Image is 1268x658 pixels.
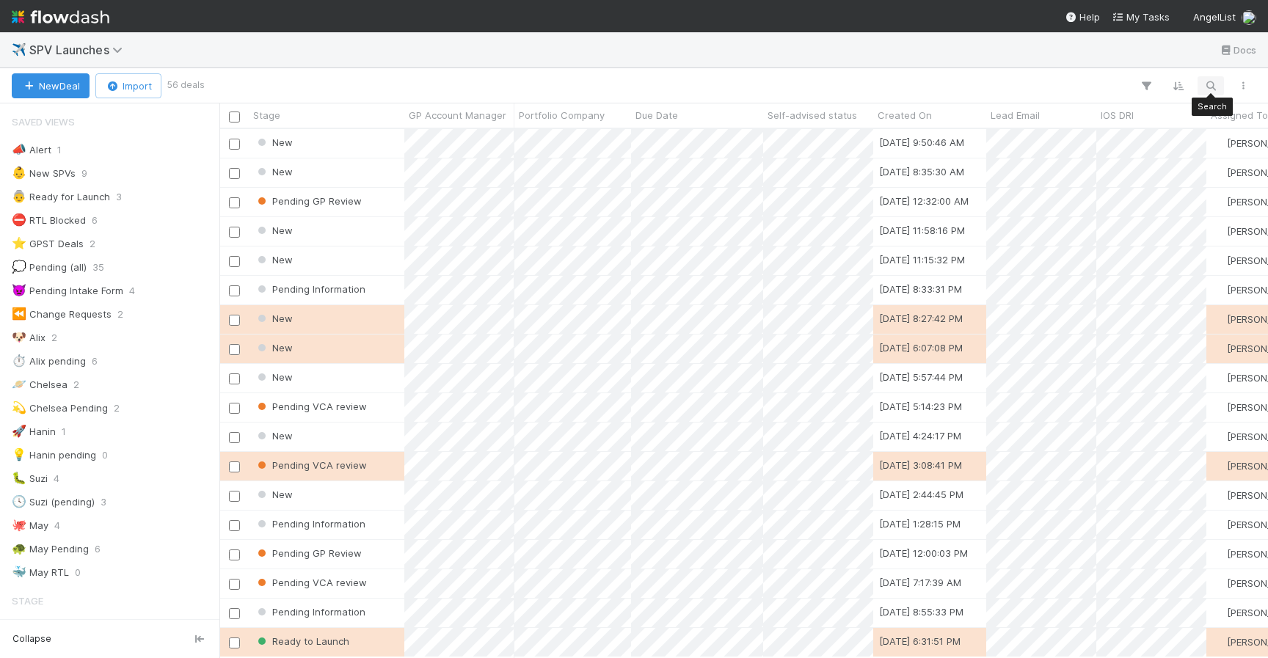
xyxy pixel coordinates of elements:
[879,516,961,531] div: [DATE] 1:28:15 PM
[12,237,26,249] span: ⭐
[12,376,68,394] div: Chelsea
[1213,343,1225,354] img: avatar_768cd48b-9260-4103-b3ef-328172ae0546.png
[255,340,293,355] div: New
[1193,11,1236,23] span: AngelList
[255,430,293,442] span: New
[255,577,367,588] span: Pending VCA review
[255,224,293,236] span: New
[62,423,66,441] span: 1
[229,197,240,208] input: Toggle Row Selected
[1213,460,1225,472] img: avatar_e764f80f-affb-48ed-b536-deace7b998a7.png
[12,329,45,347] div: Alix
[229,315,240,326] input: Toggle Row Selected
[255,606,365,618] span: Pending Information
[95,73,161,98] button: Import
[879,135,964,150] div: [DATE] 9:50:46 AM
[12,401,26,414] span: 💫
[879,399,962,414] div: [DATE] 5:14:23 PM
[12,632,51,646] span: Collapse
[12,167,26,179] span: 👶
[255,634,349,648] div: Ready to Launch
[409,108,506,123] span: GP Account Manager
[117,305,123,323] span: 2
[12,352,86,370] div: Alix pending
[1213,137,1225,149] img: avatar_b18de8e2-1483-4e81-aa60-0a3d21592880.png
[879,194,969,208] div: [DATE] 12:32:00 AM
[255,371,293,383] span: New
[255,252,293,267] div: New
[229,256,240,267] input: Toggle Row Selected
[768,108,857,123] span: Self-advised status
[90,235,95,253] span: 2
[1213,372,1225,384] img: avatar_b0da76e8-8e9d-47e0-9b3e-1b93abf6f697.png
[229,461,240,472] input: Toggle Row Selected
[255,194,362,208] div: Pending GP Review
[255,283,365,295] span: Pending Information
[879,428,961,443] div: [DATE] 4:24:17 PM
[1213,519,1225,530] img: avatar_b18de8e2-1483-4e81-aa60-0a3d21592880.png
[255,604,365,619] div: Pending Information
[12,495,26,508] span: 🕓
[12,472,26,484] span: 🐛
[167,78,205,92] small: 56 deals
[255,575,367,590] div: Pending VCA review
[12,107,75,136] span: Saved Views
[12,43,26,56] span: ✈️
[229,608,240,619] input: Toggle Row Selected
[12,378,26,390] span: 🪐
[255,489,293,500] span: New
[229,168,240,179] input: Toggle Row Selected
[879,223,965,238] div: [DATE] 11:58:16 PM
[12,446,96,464] div: Hanin pending
[73,376,79,394] span: 2
[879,164,964,179] div: [DATE] 8:35:30 AM
[255,312,293,324] span: New
[12,586,43,615] span: Stage
[1213,225,1225,237] img: avatar_b0da76e8-8e9d-47e0-9b3e-1b93abf6f697.png
[54,469,59,488] span: 4
[255,516,365,531] div: Pending Information
[1213,489,1225,501] img: avatar_b0da76e8-8e9d-47e0-9b3e-1b93abf6f697.png
[229,373,240,384] input: Toggle Row Selected
[12,284,26,296] span: 👿
[12,448,26,461] span: 💡
[229,139,240,150] input: Toggle Row Selected
[1213,431,1225,442] img: avatar_768cd48b-9260-4103-b3ef-328172ae0546.png
[12,542,26,555] span: 🐢
[878,108,932,123] span: Created On
[255,635,349,647] span: Ready to Launch
[102,446,108,464] span: 0
[879,311,963,326] div: [DATE] 8:27:42 PM
[879,634,961,648] div: [DATE] 6:31:51 PM
[129,282,135,300] span: 4
[1213,284,1225,296] img: avatar_aa70801e-8de5-4477-ab9d-eb7c67de69c1.png
[92,211,98,230] span: 6
[12,73,90,98] button: NewDeal
[879,252,965,267] div: [DATE] 11:15:32 PM
[81,164,87,183] span: 9
[255,547,362,559] span: Pending GP Review
[1213,577,1225,589] img: avatar_c597f508-4d28-4c7c-92e0-bd2d0d338f8e.png
[54,516,60,535] span: 4
[879,546,968,560] div: [DATE] 12:00:03 PM
[1213,196,1225,208] img: avatar_eed832e9-978b-43e4-b51e-96e46fa5184b.png
[255,282,365,296] div: Pending Information
[1213,401,1225,413] img: avatar_e764f80f-affb-48ed-b536-deace7b998a7.png
[12,4,109,29] img: logo-inverted-e16ddd16eac7371096b0.svg
[29,43,130,57] span: SPV Launches
[1219,41,1256,59] a: Docs
[1101,108,1134,123] span: IOS DRI
[229,579,240,590] input: Toggle Row Selected
[12,493,95,511] div: Suzi (pending)
[255,254,293,266] span: New
[255,311,293,326] div: New
[255,546,362,560] div: Pending GP Review
[12,282,123,300] div: Pending Intake Form
[991,108,1040,123] span: Lead Email
[879,370,963,384] div: [DATE] 5:57:44 PM
[57,141,62,159] span: 1
[255,518,365,530] span: Pending Information
[879,604,963,619] div: [DATE] 8:55:33 PM
[12,423,56,441] div: Hanin
[229,344,240,355] input: Toggle Row Selected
